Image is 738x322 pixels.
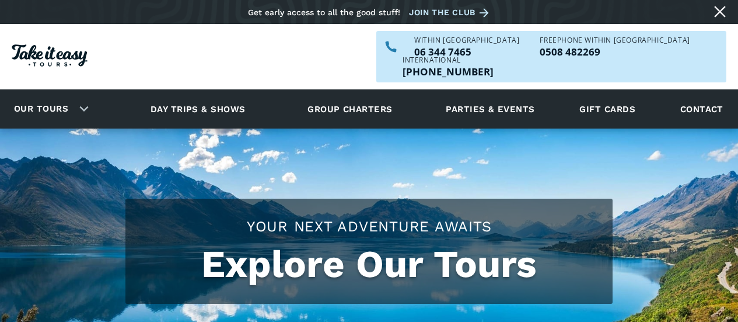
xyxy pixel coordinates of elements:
p: [PHONE_NUMBER] [403,67,494,77]
a: Call us freephone within NZ on 0508482269 [540,47,690,57]
a: Call us within NZ on 063447465 [414,47,519,57]
a: Day trips & shows [136,93,260,125]
div: Get early access to all the good stuff! [248,8,400,17]
div: International [403,57,494,64]
a: Close message [711,2,729,21]
a: Contact [674,93,729,125]
div: Freephone WITHIN [GEOGRAPHIC_DATA] [540,37,690,44]
p: 0508 482269 [540,47,690,57]
div: WITHIN [GEOGRAPHIC_DATA] [414,37,519,44]
a: Our tours [5,95,77,123]
a: Gift cards [573,93,641,125]
a: Parties & events [440,93,540,125]
h2: Your Next Adventure Awaits [137,216,601,237]
h1: Explore Our Tours [137,243,601,286]
p: 06 344 7465 [414,47,519,57]
a: Join the club [409,5,493,20]
a: Call us outside of NZ on +6463447465 [403,67,494,77]
a: Group charters [293,93,407,125]
img: Take it easy Tours logo [12,44,88,67]
a: Homepage [12,39,88,75]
